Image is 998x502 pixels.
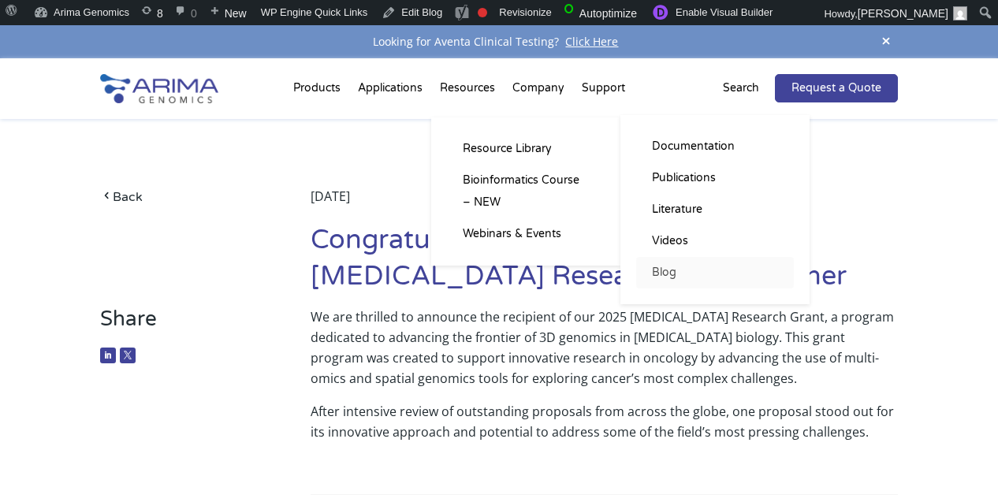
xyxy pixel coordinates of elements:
a: Publications [636,162,794,194]
div: Looking for Aventa Clinical Testing? [100,32,899,52]
p: Search [723,78,759,99]
a: Blog [636,257,794,288]
p: After intensive review of outstanding proposals from across the globe, one proposal stood out for... [311,401,899,455]
a: Documentation [636,131,794,162]
div: [DATE] [311,186,899,222]
span: [PERSON_NAME] [858,7,948,20]
a: Request a Quote [775,74,898,102]
a: Webinars & Events [447,218,605,250]
a: Bioinformatics Course – NEW [447,165,605,218]
a: Literature [636,194,794,225]
img: Arima-Genomics-logo [100,74,218,103]
a: Videos [636,225,794,257]
h3: Share [100,307,266,344]
p: We are thrilled to announce the recipient of our 2025 [MEDICAL_DATA] Research Grant, a program de... [311,307,899,401]
a: Resource Library [447,133,605,165]
a: Back [100,186,266,207]
h1: Congratulations to Our 2025 [MEDICAL_DATA] Research Grant Winner [311,222,899,307]
div: Focus keyphrase not set [478,8,487,17]
a: Click Here [559,34,624,49]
